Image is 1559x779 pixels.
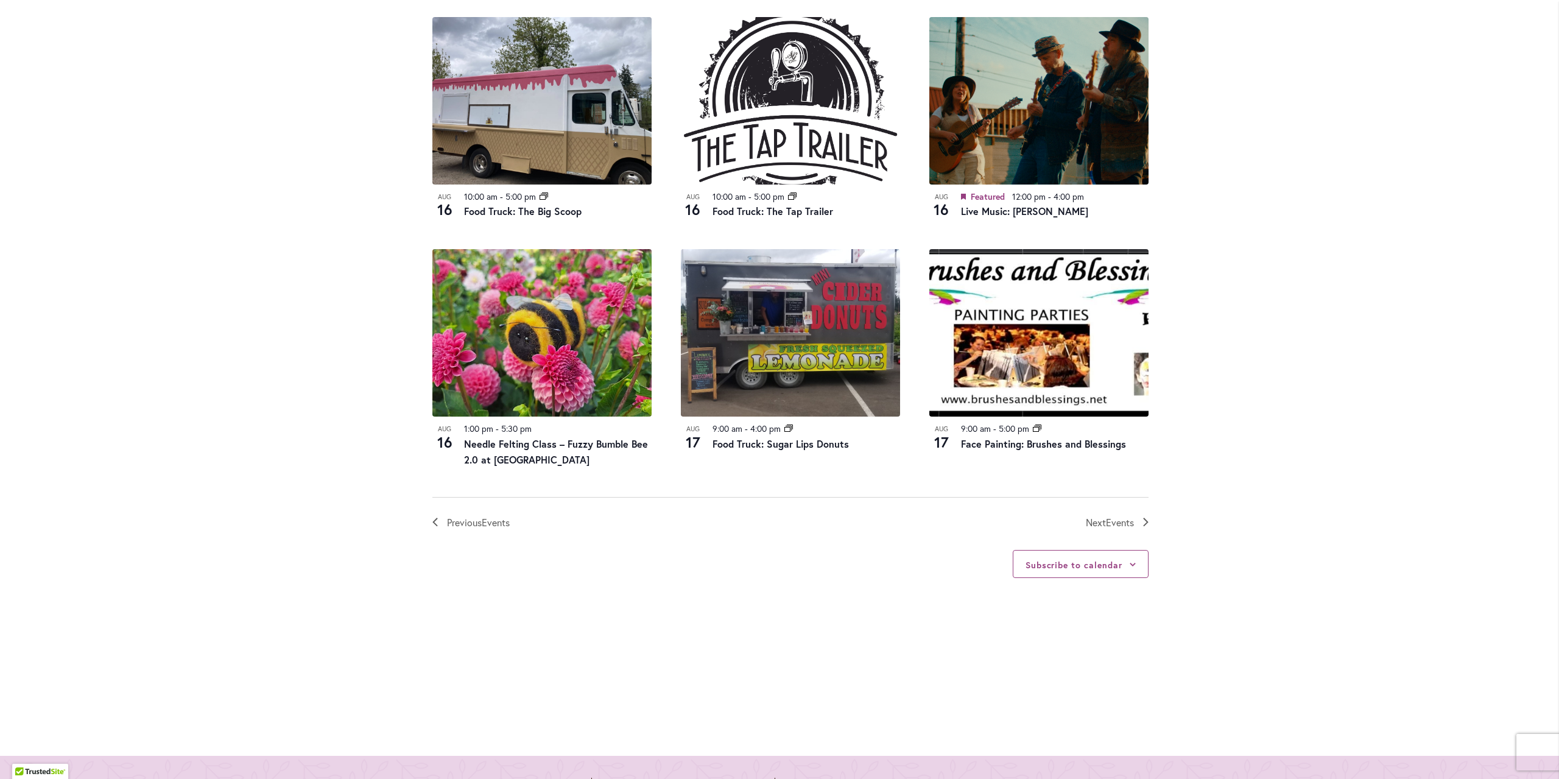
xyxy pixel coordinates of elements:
[713,437,849,450] a: Food Truck: Sugar Lips Donuts
[681,199,705,220] span: 16
[961,205,1088,217] a: Live Music: [PERSON_NAME]
[432,249,652,417] img: d9e04540d3aa6b981c7f5085228e7473
[432,432,457,453] span: 16
[1026,559,1122,571] button: Subscribe to calendar
[447,515,510,530] span: Previous
[929,424,954,434] span: Aug
[748,191,751,202] span: -
[681,192,705,202] span: Aug
[496,423,499,434] span: -
[713,205,833,217] a: Food Truck: The Tap Trailer
[432,515,510,530] a: Previous Events
[999,423,1029,434] time: 5:00 pm
[1054,191,1084,202] time: 4:00 pm
[432,192,457,202] span: Aug
[713,191,746,202] time: 10:00 am
[745,423,748,434] span: -
[432,17,652,185] img: Food Truck: The Big Scoop
[482,516,510,529] span: Events
[929,249,1149,417] img: Brushes and Blessings – Face Painting
[1012,191,1046,202] time: 12:00 pm
[993,423,996,434] span: -
[681,432,705,453] span: 17
[929,192,954,202] span: Aug
[754,191,784,202] time: 5:00 pm
[505,191,536,202] time: 5:00 pm
[681,17,900,185] img: Food Truck: The Tap Trailer
[432,424,457,434] span: Aug
[501,423,532,434] time: 5:30 pm
[961,437,1126,450] a: Face Painting: Brushes and Blessings
[432,199,457,220] span: 16
[1106,516,1134,529] span: Events
[961,423,991,434] time: 9:00 am
[464,437,648,466] a: Needle Felting Class – Fuzzy Bumble Bee 2.0 at [GEOGRAPHIC_DATA]
[681,249,900,417] img: Food Truck: Sugar Lips Apple Cider Donuts
[961,190,966,204] em: Featured
[681,424,705,434] span: Aug
[929,17,1149,185] img: Live Music: Mojo Holler
[1086,515,1149,530] a: Next Events
[971,191,1005,202] span: Featured
[464,423,493,434] time: 1:00 pm
[464,191,498,202] time: 10:00 am
[1048,191,1051,202] span: -
[1086,515,1134,530] span: Next
[713,423,742,434] time: 9:00 am
[929,432,954,453] span: 17
[464,205,582,217] a: Food Truck: The Big Scoop
[750,423,781,434] time: 4:00 pm
[9,736,43,770] iframe: Launch Accessibility Center
[929,199,954,220] span: 16
[500,191,503,202] span: -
